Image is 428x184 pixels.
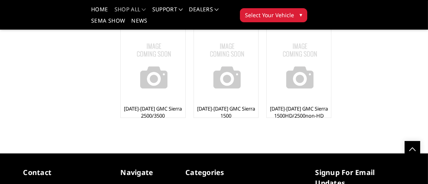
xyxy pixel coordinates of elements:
h5: Categories [185,167,243,178]
a: No Image [123,31,183,101]
h5: Navigate [121,167,178,178]
a: Support [152,7,183,18]
span: ▾ [299,11,302,19]
a: [DATE]-[DATE] GMC Sierra 1500 [196,105,256,119]
a: No Image [196,31,256,101]
img: No Image [269,35,331,97]
a: shop all [114,7,146,18]
span: Select Your Vehicle [245,11,294,19]
img: No Image [196,35,258,97]
h5: contact [23,167,113,178]
a: No Image [269,31,329,101]
a: Click to Top [405,141,420,157]
a: [DATE]-[DATE] GMC Sierra 1500HD/2500non-HD [269,105,329,119]
a: Home [91,7,108,18]
a: [DATE]-[DATE] GMC Sierra 2500/3500 [123,105,183,119]
img: No Image [123,35,185,97]
button: Select Your Vehicle [240,8,307,22]
a: SEMA Show [91,18,125,29]
a: News [131,18,147,29]
a: Dealers [189,7,219,18]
